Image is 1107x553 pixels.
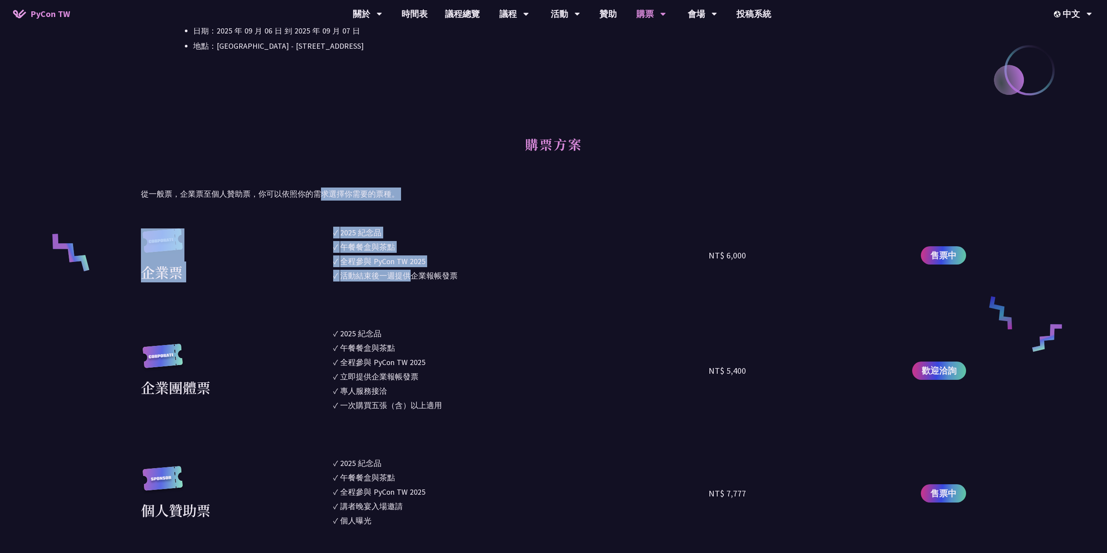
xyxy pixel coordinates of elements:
[333,255,709,267] li: ✓
[340,457,381,469] div: 2025 紀念品
[340,342,395,354] div: 午餐餐盒與茶點
[340,241,395,253] div: 午餐餐盒與茶點
[340,515,371,526] div: 個人曝光
[340,486,425,498] div: 全程參與 PyCon TW 2025
[333,227,709,238] li: ✓
[340,472,395,483] div: 午餐餐盒與茶點
[340,328,381,339] div: 2025 紀念品
[30,7,70,20] span: PyCon TW
[333,486,709,498] li: ✓
[193,40,966,53] li: 地點：[GEOGRAPHIC_DATA] - ​[STREET_ADDRESS]
[921,246,966,265] a: 售票中
[141,499,211,520] div: 個人贊助票
[922,364,957,377] span: 歡迎洽詢
[333,399,709,411] li: ✓
[333,356,709,368] li: ✓
[912,362,966,380] a: 歡迎洽詢
[340,399,442,411] div: 一次購買五張（含）以上適用
[930,249,957,262] span: 售票中
[921,484,966,503] a: 售票中
[709,249,746,262] div: NT$ 6,000
[340,227,381,238] div: 2025 紀念品
[930,487,957,500] span: 售票中
[709,364,746,377] div: NT$ 5,400
[141,228,184,262] img: corporate.a587c14.svg
[13,10,26,18] img: Home icon of PyCon TW 2025
[333,472,709,483] li: ✓
[333,371,709,382] li: ✓
[333,515,709,526] li: ✓
[193,24,966,37] li: 日期：2025 年 09 月 06 日 到 2025 年 09 月 07 日
[333,270,709,282] li: ✓
[333,457,709,469] li: ✓
[4,3,79,25] a: PyCon TW
[709,487,746,500] div: NT$ 7,777
[333,328,709,339] li: ✓
[333,500,709,512] li: ✓
[333,342,709,354] li: ✓
[141,188,966,201] p: 從一般票，企業票至個人贊助票，你可以依照你的需求選擇你需要的票種。
[141,344,184,377] img: corporate.a587c14.svg
[141,377,211,398] div: 企業團體票
[333,241,709,253] li: ✓
[141,466,184,499] img: sponsor.43e6a3a.svg
[141,261,183,282] div: 企業票
[1054,11,1063,17] img: Locale Icon
[340,500,403,512] div: 講者晚宴入場邀請
[340,385,387,397] div: 專人服務接洽
[167,9,966,53] li: 主議程
[340,356,425,368] div: 全程參與 PyCon TW 2025
[333,385,709,397] li: ✓
[340,371,418,382] div: 立即提供企業報帳發票
[340,255,425,267] div: 全程參與 PyCon TW 2025
[141,127,966,174] h2: 購票方案
[340,270,458,282] div: 活動結束後一週提供企業報帳發票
